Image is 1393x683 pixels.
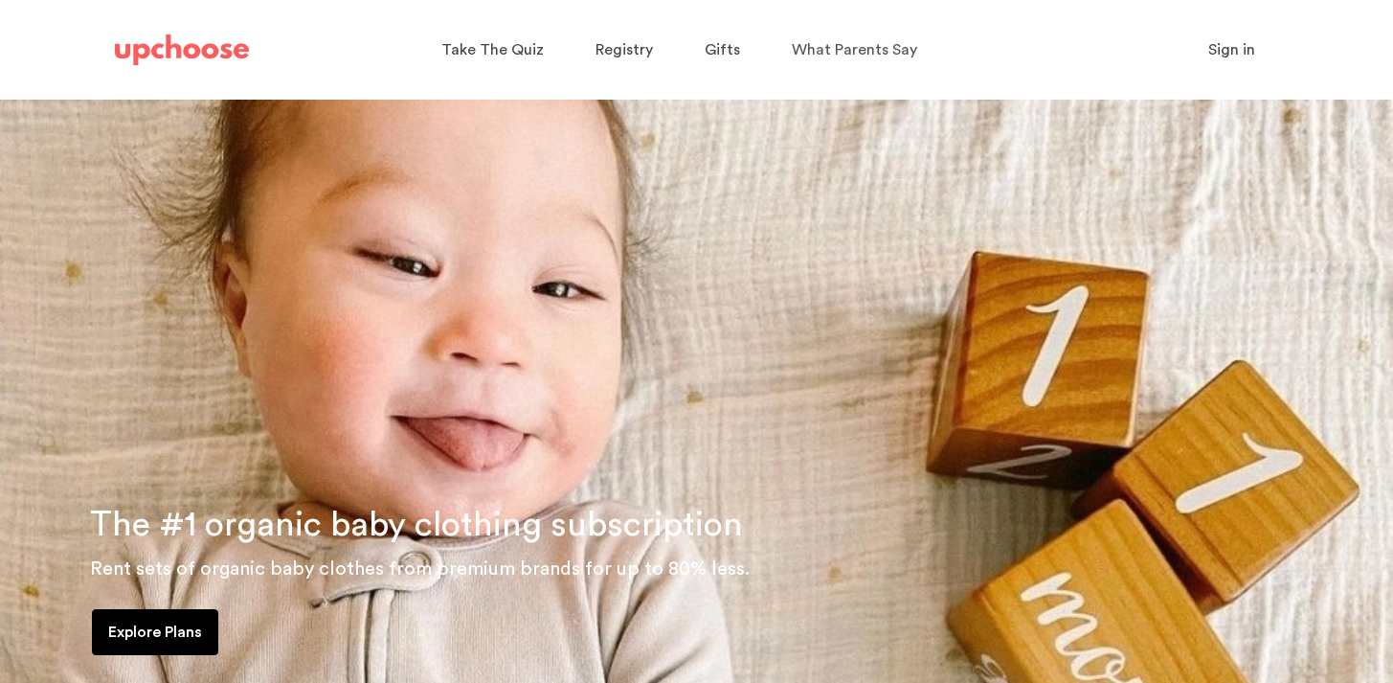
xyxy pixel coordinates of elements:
a: UpChoose [115,31,249,70]
span: What Parents Say [792,42,917,57]
a: Take The Quiz [441,32,550,69]
img: UpChoose [115,34,249,65]
a: What Parents Say [792,32,923,69]
a: Gifts [705,32,746,69]
span: Sign in [1208,42,1255,57]
p: Explore Plans [108,621,202,644]
a: Registry [595,32,659,69]
span: Registry [595,42,653,57]
p: Rent sets of organic baby clothes from premium brands for up to 80% less. [90,554,1370,584]
span: Take The Quiz [441,42,544,57]
button: Sign in [1184,31,1279,69]
span: The #1 organic baby clothing subscription [90,508,743,542]
a: Explore Plans [92,609,218,655]
span: Gifts [705,42,740,57]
